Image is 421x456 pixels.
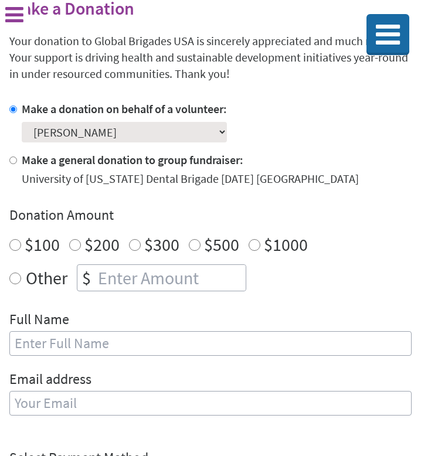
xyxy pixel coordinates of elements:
label: Email address [9,370,91,391]
div: University of [US_STATE] Dental Brigade [DATE] [GEOGRAPHIC_DATA] [22,171,359,187]
label: Make a donation on behalf of a volunteer: [22,101,227,116]
h4: Donation Amount [9,206,412,224]
label: $200 [84,233,120,256]
label: $100 [25,233,60,256]
input: Your Email [9,391,412,416]
input: Enter Full Name [9,331,412,356]
label: $1000 [264,233,308,256]
label: $500 [204,233,239,256]
label: Full Name [9,310,69,331]
input: Enter Amount [96,265,246,291]
label: $300 [144,233,179,256]
div: $ [77,265,96,291]
p: Your donation to Global Brigades USA is sincerely appreciated and much needed! Your support is dr... [9,33,412,82]
label: Make a general donation to group fundraiser: [22,152,243,167]
label: Other [26,264,67,291]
